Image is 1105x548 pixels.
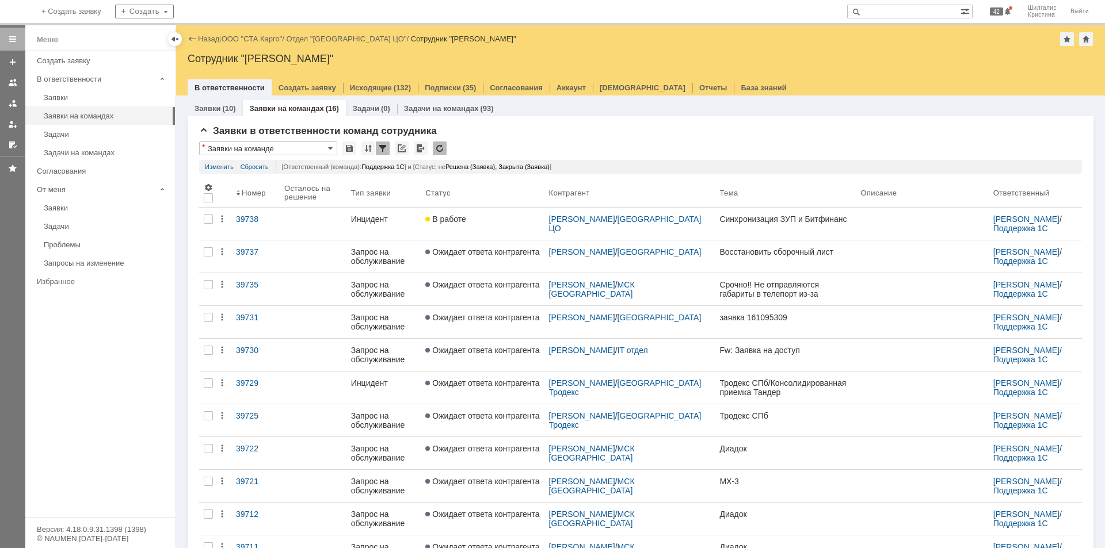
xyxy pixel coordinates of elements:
span: Ожидает ответа контрагента [425,247,539,256]
div: Версия: 4.18.0.9.31.1398 (1398) [37,526,163,533]
a: МХ-3 [715,470,856,502]
div: / [549,214,711,233]
span: Заявки в ответственности команд сотрудника [199,125,437,136]
a: Инцидент [346,371,421,404]
th: Ответственный [989,178,1082,208]
div: Инцидент [351,378,417,388]
div: Диадок [719,444,851,453]
a: [PERSON_NAME] [549,477,615,486]
div: 39721 [236,477,275,486]
a: [PERSON_NAME] [549,444,615,453]
div: Запрос на обслуживание [351,346,417,364]
a: Инцидент [346,208,421,240]
div: Запрос на обслуживание [351,411,417,430]
div: заявка 161095309 [719,313,851,322]
div: Фильтрация... [376,141,390,155]
a: [PERSON_NAME] [993,346,1060,355]
a: Отчеты [699,83,727,92]
a: Заявки [39,199,173,217]
a: Задачи на командах [39,144,173,162]
div: / [222,35,287,43]
a: База знаний [741,83,786,92]
a: [GEOGRAPHIC_DATA] Тродекс [549,378,704,397]
span: Шилгалис [1028,5,1057,12]
div: Добавить в избранное [1060,32,1074,46]
div: Тип заявки [351,189,391,197]
a: 39738 [231,208,280,240]
a: Fw: Заявка на доступ [715,339,856,371]
a: Поддержка 1С [993,355,1048,364]
a: В ответственности [195,83,265,92]
div: 39735 [236,280,275,289]
div: Описание [860,189,897,197]
a: Поддержка 1С [993,486,1048,495]
a: Отдел "[GEOGRAPHIC_DATA] ЦО" [287,35,407,43]
div: (10) [222,104,235,113]
div: Действия [218,247,227,256]
a: Подписки [425,83,461,92]
a: Запрос на обслуживание [346,503,421,535]
span: Ожидает ответа контрагента [425,444,539,453]
div: Статус [425,189,450,197]
a: Ожидает ответа контрагента [421,339,544,371]
div: Сделать домашней страницей [1079,32,1093,46]
span: 42 [990,7,1003,16]
a: Задачи [353,104,379,113]
a: Назад [198,35,219,43]
span: Ожидает ответа контрагента [425,411,539,420]
div: Задачи [44,130,168,139]
a: Запрос на обслуживание [346,306,421,338]
div: / [993,313,1077,331]
span: Поддержка 1С [361,163,405,170]
div: Тродекс СПб [719,411,851,420]
div: / [993,247,1077,266]
a: Синхронизация ЗУП и Битфинанс [715,208,856,240]
a: Заявки на командах [250,104,324,113]
a: Создать заявку [32,52,173,70]
span: Ожидает ответа контрагента [425,280,539,289]
div: Инцидент [351,214,417,224]
div: Задачи на командах [44,148,168,157]
div: Настройки списка отличаются от сохраненных в виде [202,143,205,151]
a: Сбросить [241,160,269,174]
a: [PERSON_NAME] [993,444,1060,453]
div: / [549,313,711,322]
div: Согласования [37,167,168,175]
a: [PERSON_NAME] [549,247,615,256]
div: Запрос на обслуживание [351,280,417,298]
a: [PERSON_NAME] [549,280,615,289]
a: Поддержка 1С [993,256,1048,266]
a: Заявки [195,104,220,113]
a: Заявки на командах [3,74,22,92]
a: [PERSON_NAME] [549,509,615,519]
span: Ожидает ответа контрагента [425,477,539,486]
a: В работе [421,208,544,240]
a: Ожидает ответа контрагента [421,470,544,502]
a: Заявки на командах [39,107,173,125]
a: Мои заявки [3,115,22,133]
div: (16) [326,104,339,113]
a: Поддержка 1С [993,224,1048,233]
a: МСК [GEOGRAPHIC_DATA] [549,280,637,298]
div: Создать заявку [37,56,168,65]
div: МХ-3 [719,477,851,486]
a: МСК [GEOGRAPHIC_DATA] [549,509,637,528]
a: Запрос на обслуживание [346,273,421,305]
div: / [993,477,1077,495]
div: Экспорт списка [414,141,428,155]
span: Ожидает ответа контрагента [425,346,539,355]
div: Запрос на обслуживание [351,247,417,266]
div: От меня [37,185,155,194]
a: Задачи [39,125,173,143]
div: / [993,444,1077,462]
div: Синхронизация ЗУП и Битфинанс [719,214,851,224]
div: Обновлять список [433,141,447,155]
a: [PERSON_NAME] [993,477,1060,486]
div: Fw: Заявка на доступ [719,346,851,355]
a: Мои согласования [3,136,22,154]
div: (93) [481,104,494,113]
div: Действия [218,346,227,355]
div: / [549,509,711,528]
a: Запрос на обслуживание [346,437,421,469]
div: Восстановить сборочный лист [719,247,851,256]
